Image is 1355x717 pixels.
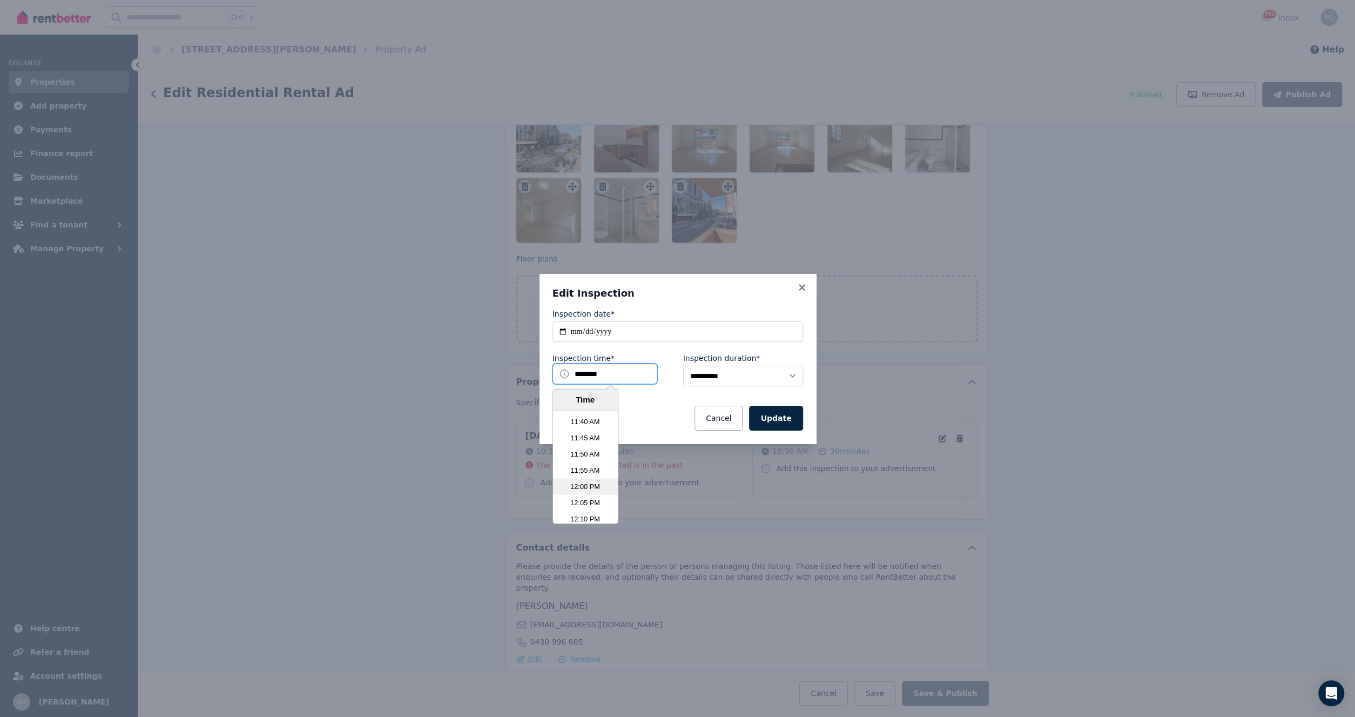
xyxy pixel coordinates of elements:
label: Inspection duration* [683,353,760,364]
ul: Time [553,411,618,524]
div: Time [556,393,615,406]
label: Inspection time* [552,353,615,364]
h3: Edit Inspection [552,287,803,300]
li: 12:10 PM [553,511,618,527]
button: Update [749,406,803,431]
li: 11:50 AM [553,446,618,463]
li: 11:55 AM [553,463,618,479]
li: 12:00 PM [553,479,618,495]
label: Inspection date* [552,309,615,319]
li: 11:40 AM [553,414,618,430]
div: Open Intercom Messenger [1318,680,1344,706]
li: 11:45 AM [553,430,618,446]
li: 12:05 PM [553,495,618,511]
button: Cancel [695,406,743,431]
